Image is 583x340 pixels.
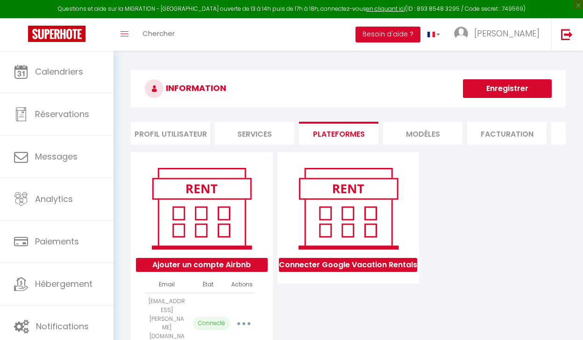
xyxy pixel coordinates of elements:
th: Email [145,277,189,293]
img: logout [561,28,573,40]
th: État [189,277,228,293]
a: en cliquant ici [366,5,405,13]
img: rent.png [142,164,261,253]
li: Facturation [467,122,547,145]
li: Services [215,122,294,145]
span: Chercher [142,28,175,38]
span: Paiements [35,236,79,247]
span: Hébergement [35,278,92,290]
h3: INFORMATION [131,70,566,107]
iframe: LiveChat chat widget [544,301,583,340]
button: Ajouter un compte Airbnb [136,258,267,272]
li: MODÈLES [383,122,462,145]
img: ... [454,27,468,41]
li: Profil Utilisateur [131,122,210,145]
span: Analytics [35,193,73,205]
p: Connecté [193,317,230,330]
button: Besoin d'aide ? [355,27,420,42]
th: Actions [228,277,255,293]
img: rent.png [289,164,408,253]
a: Chercher [135,18,182,51]
span: Calendriers [35,66,83,77]
button: Enregistrer [463,79,552,98]
span: [PERSON_NAME] [474,28,540,39]
span: Réservations [35,108,89,120]
a: ... [PERSON_NAME] [447,18,551,51]
button: Connecter Google Vacation Rentals [279,258,417,272]
span: Messages [35,151,78,162]
li: Plateformes [299,122,378,145]
img: Super Booking [28,26,85,42]
span: Notifications [36,320,89,332]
